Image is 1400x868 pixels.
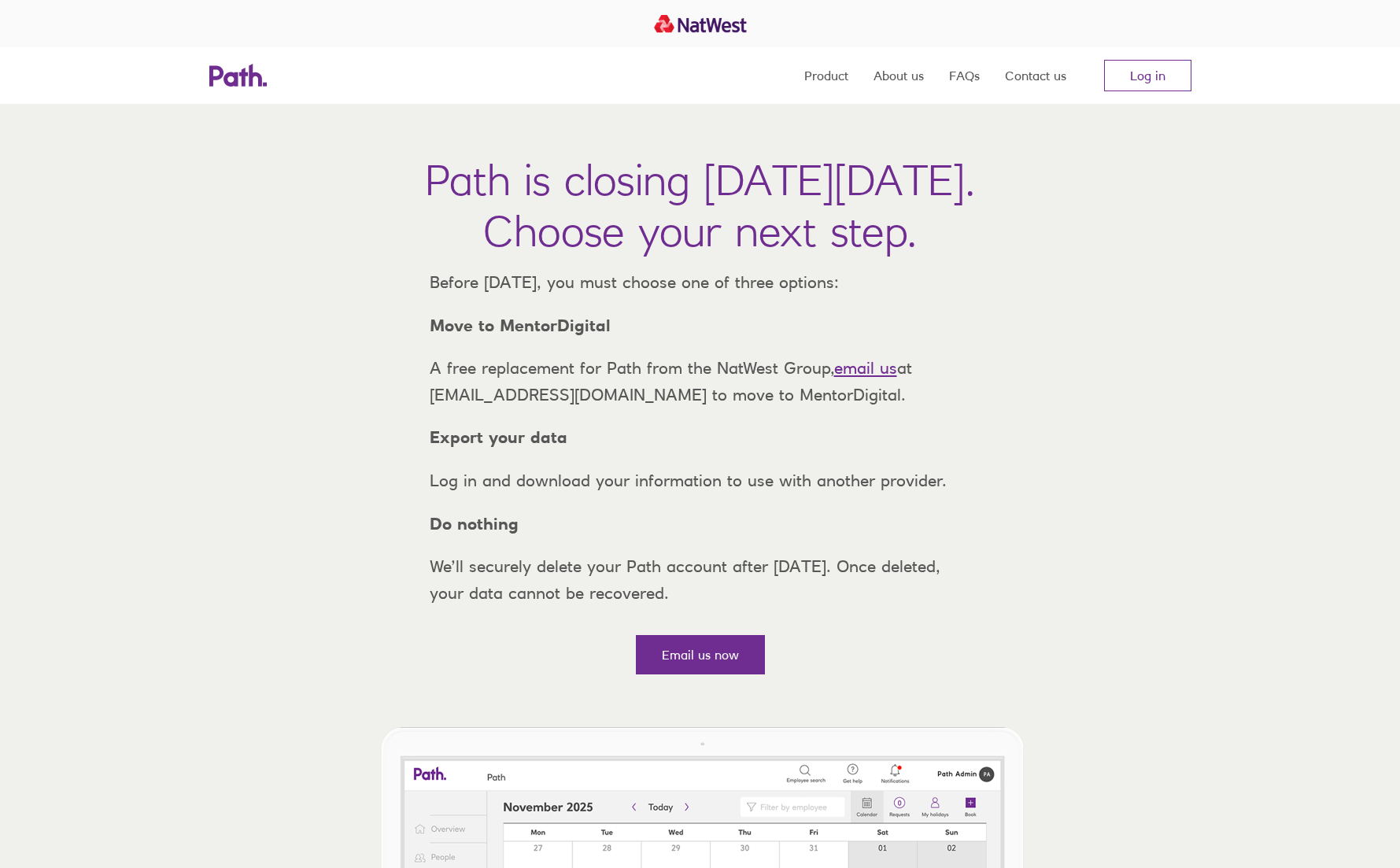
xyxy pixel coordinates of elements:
[425,154,975,257] h1: Path is closing [DATE][DATE]. Choose your next step.
[417,467,984,494] p: Log in and download your information to use with another provider.
[804,47,848,104] a: Product
[417,355,984,408] p: A free replacement for Path from the NatWest Group, at [EMAIL_ADDRESS][DOMAIN_NAME] to move to Me...
[949,47,980,104] a: FAQs
[417,269,984,296] p: Before [DATE], you must choose one of three options:
[430,427,567,447] strong: Export your data
[636,635,765,674] a: Email us now
[417,553,984,606] p: We’ll securely delete your Path account after [DATE]. Once deleted, your data cannot be recovered.
[430,514,519,534] strong: Do nothing
[874,47,924,104] a: About us
[1005,47,1066,104] a: Contact us
[430,316,611,335] strong: Move to MentorDigital
[834,358,897,378] a: email us
[1104,60,1191,91] a: Log in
